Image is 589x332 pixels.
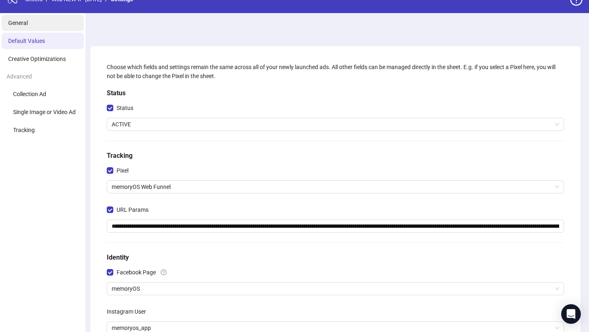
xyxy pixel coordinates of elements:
span: ACTIVE [112,118,559,130]
span: question-circle [161,269,166,275]
span: Single Image or Video Ad [13,109,76,115]
h5: Tracking [107,151,564,161]
span: URL Params [113,205,152,214]
label: Instagram User [107,305,151,318]
div: Open Intercom Messenger [561,304,581,324]
span: Default Values [8,38,45,44]
span: Status [113,103,137,112]
span: memoryOS [112,283,559,295]
span: Creative Optimizations [8,56,66,62]
span: Pixel [113,166,132,175]
h5: Status [107,88,564,98]
span: General [8,20,28,26]
span: Collection Ad [13,91,46,97]
h5: Identity [107,253,564,262]
span: Facebook Page [113,268,159,277]
span: Tracking [13,127,35,133]
div: Choose which fields and settings remain the same across all of your newly launched ads. All other... [107,63,564,81]
span: memoryOS Web Funnel [112,181,559,193]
